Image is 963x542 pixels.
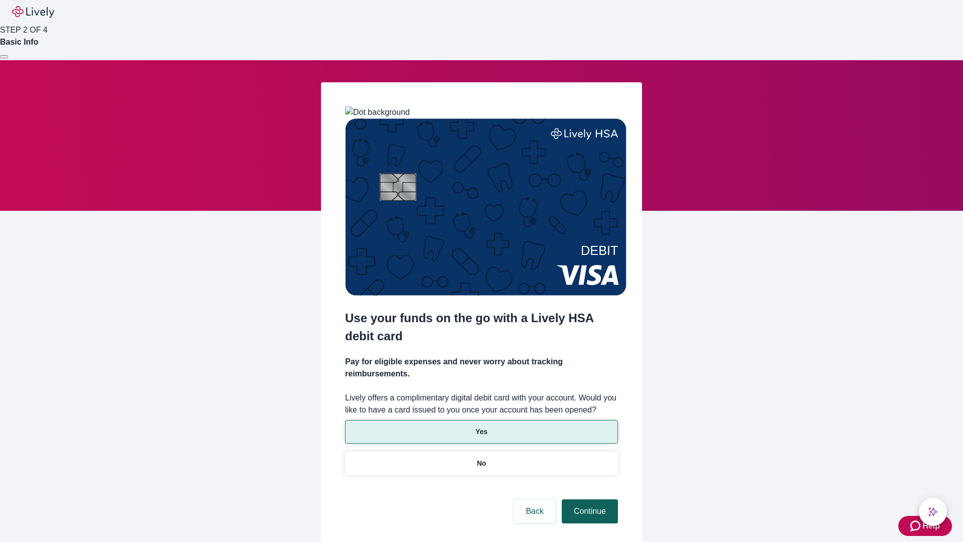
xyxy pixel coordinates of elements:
img: Dot background [345,106,410,118]
img: Debit card [345,118,626,296]
button: chat [919,498,947,526]
button: Yes [345,420,618,444]
svg: Lively AI Assistant [928,507,938,517]
h2: Use your funds on the go with a Lively HSA debit card [345,309,618,345]
svg: Zendesk support icon [910,520,922,532]
img: Lively [12,6,54,18]
p: No [477,458,487,469]
button: Continue [562,499,618,523]
label: Lively offers a complimentary digital debit card with your account. Would you like to have a card... [345,392,618,416]
h4: Pay for eligible expenses and never worry about tracking reimbursements. [345,356,618,380]
p: Yes [475,427,488,437]
button: No [345,452,618,475]
span: Help [922,520,940,532]
button: Back [514,499,556,523]
button: Zendesk support iconHelp [898,516,952,536]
